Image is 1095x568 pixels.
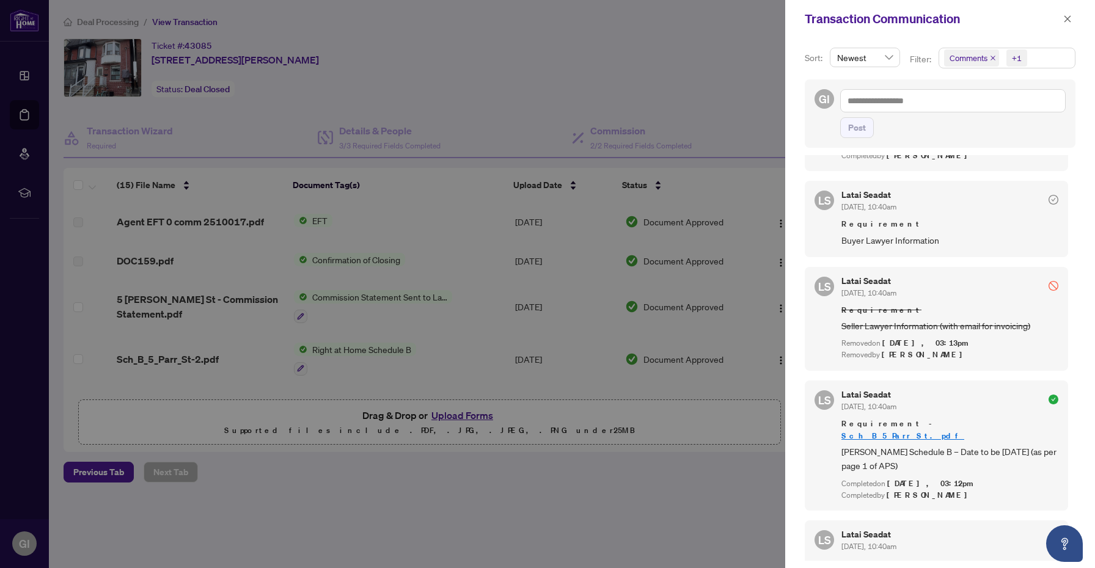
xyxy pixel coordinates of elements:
[841,445,1058,473] span: [PERSON_NAME] Schedule B – Date to be [DATE] (as per page 1 of APS)
[818,391,831,409] span: LS
[805,10,1060,28] div: Transaction Communication
[944,49,999,67] span: Comments
[841,542,896,551] span: [DATE], 10:40am
[841,277,896,285] h5: Latai Seadat
[840,117,874,138] button: Post
[818,531,831,548] span: LS
[882,349,969,360] span: [PERSON_NAME]
[841,478,1058,490] div: Completed on
[841,218,1058,230] span: Requirement
[841,233,1058,247] span: Buyer Lawyer Information
[887,490,974,500] span: [PERSON_NAME]
[841,349,1058,361] div: Removed by
[841,530,896,539] h5: Latai Seadat
[910,53,933,66] p: Filter:
[1049,395,1058,404] span: check-circle
[841,418,1058,442] span: Requirement -
[819,90,830,107] span: GI
[841,338,1058,349] div: Removed on
[950,52,987,64] span: Comments
[990,55,996,61] span: close
[882,338,970,348] span: [DATE], 03:13pm
[818,192,831,209] span: LS
[841,490,1058,501] div: Completed by
[841,319,1058,333] span: Seller Lawyer Information (with email for invoicing)
[805,51,825,65] p: Sort:
[841,191,896,199] h5: Latai Seadat
[1012,52,1022,64] div: +1
[887,150,974,161] span: [PERSON_NAME]
[841,150,1058,162] div: Completed by
[1046,525,1083,562] button: Open asap
[841,288,896,297] span: [DATE], 10:40am
[837,48,893,67] span: Newest
[841,431,964,441] a: Sch_B_5_Parr_St.pdf
[841,304,1058,316] span: Requirement
[887,478,975,489] span: [DATE], 03:12pm
[818,278,831,295] span: LS
[1063,15,1072,23] span: close
[1049,195,1058,205] span: check-circle
[841,202,896,211] span: [DATE], 10:40am
[1049,281,1058,291] span: stop
[841,390,896,399] h5: Latai Seadat
[841,402,896,411] span: [DATE], 10:40am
